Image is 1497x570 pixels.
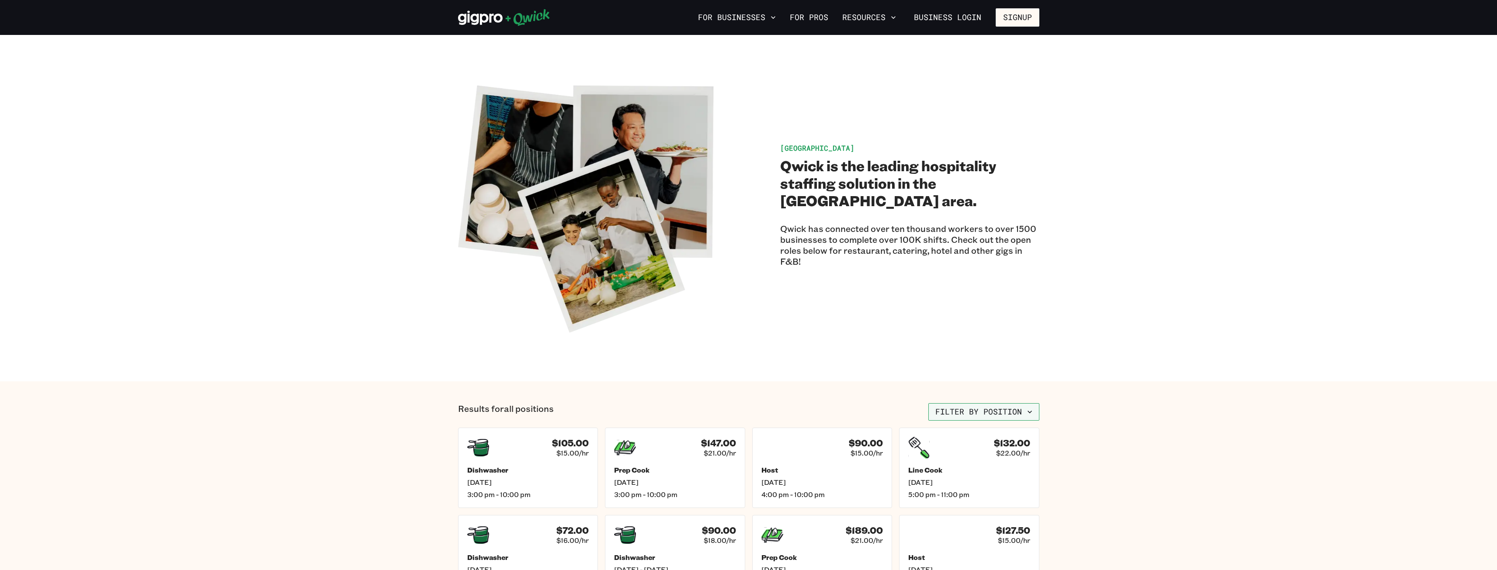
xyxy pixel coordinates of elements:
h4: $90.00 [702,525,736,536]
span: $18.00/hr [704,536,736,545]
a: For Pros [786,10,832,25]
span: [GEOGRAPHIC_DATA] [780,143,854,152]
a: $90.00$15.00/hrHost[DATE]4:00 pm - 10:00 pm [752,428,893,508]
img: A collection of images of people working gigs. [458,79,717,338]
span: $22.00/hr [996,449,1030,457]
span: $15.00/hr [556,449,589,457]
span: [DATE] [614,478,736,487]
h5: Dishwasher [467,553,589,562]
span: 4:00 pm - 10:00 pm [761,490,883,499]
a: $105.00$15.00/hrDishwasher[DATE]3:00 pm - 10:00 pm [458,428,598,508]
span: 3:00 pm - 10:00 pm [467,490,589,499]
h5: Line Cook [908,466,1030,474]
h4: $105.00 [552,438,589,449]
h4: $132.00 [994,438,1030,449]
h4: $90.00 [849,438,883,449]
span: $15.00/hr [851,449,883,457]
span: [DATE] [761,478,883,487]
p: Results for all positions [458,403,554,421]
h5: Prep Cook [761,553,883,562]
span: 3:00 pm - 10:00 pm [614,490,736,499]
button: Signup [996,8,1039,27]
h4: $189.00 [846,525,883,536]
span: $16.00/hr [556,536,589,545]
h2: Qwick is the leading hospitality staffing solution in the [GEOGRAPHIC_DATA] area. [780,157,1039,209]
h5: Host [908,553,1030,562]
h4: $147.00 [701,438,736,449]
button: Filter by position [928,403,1039,421]
button: Resources [839,10,900,25]
a: $132.00$22.00/hrLine Cook[DATE]5:00 pm - 11:00 pm [899,428,1039,508]
h5: Dishwasher [467,466,589,474]
h4: $127.50 [996,525,1030,536]
span: [DATE] [467,478,589,487]
span: [DATE] [908,478,1030,487]
h4: $72.00 [556,525,589,536]
a: Business Login [907,8,989,27]
h5: Host [761,466,883,474]
h5: Dishwasher [614,553,736,562]
span: $15.00/hr [998,536,1030,545]
span: $21.00/hr [704,449,736,457]
button: For Businesses [695,10,779,25]
p: Qwick has connected over ten thousand workers to over 1500 businesses to complete over 100K shift... [780,223,1039,267]
span: 5:00 pm - 11:00 pm [908,490,1030,499]
span: $21.00/hr [851,536,883,545]
h5: Prep Cook [614,466,736,474]
a: $147.00$21.00/hrPrep Cook[DATE]3:00 pm - 10:00 pm [605,428,745,508]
